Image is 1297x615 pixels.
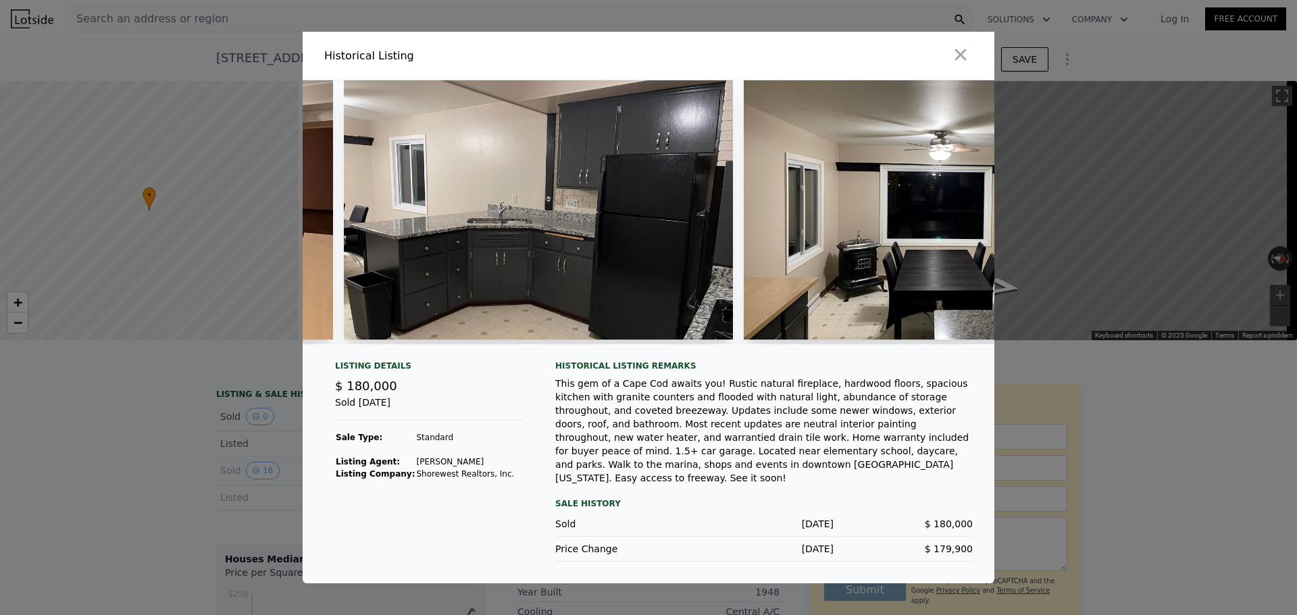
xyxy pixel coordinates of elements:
img: Property Img [744,80,1134,340]
span: $ 180,000 [335,379,397,393]
div: Historical Listing remarks [555,360,973,371]
div: [DATE] [694,542,834,556]
div: Sold [DATE] [335,396,523,421]
div: Historical Listing [324,48,643,64]
span: $ 180,000 [925,518,973,529]
div: Listing Details [335,360,523,377]
td: [PERSON_NAME] [415,456,515,468]
div: Price Change [555,542,694,556]
td: Standard [415,431,515,444]
span: $ 179,900 [925,543,973,554]
div: This gem of a Cape Cod awaits you! Rustic natural fireplace, hardwood floors, spacious kitchen wi... [555,377,973,485]
td: Shorewest Realtors, Inc. [415,468,515,480]
strong: Listing Agent: [336,457,400,466]
div: Sold [555,517,694,531]
img: Property Img [344,80,734,340]
div: [DATE] [694,517,834,531]
div: Sale History [555,496,973,512]
strong: Sale Type: [336,433,382,442]
strong: Listing Company: [336,469,415,479]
